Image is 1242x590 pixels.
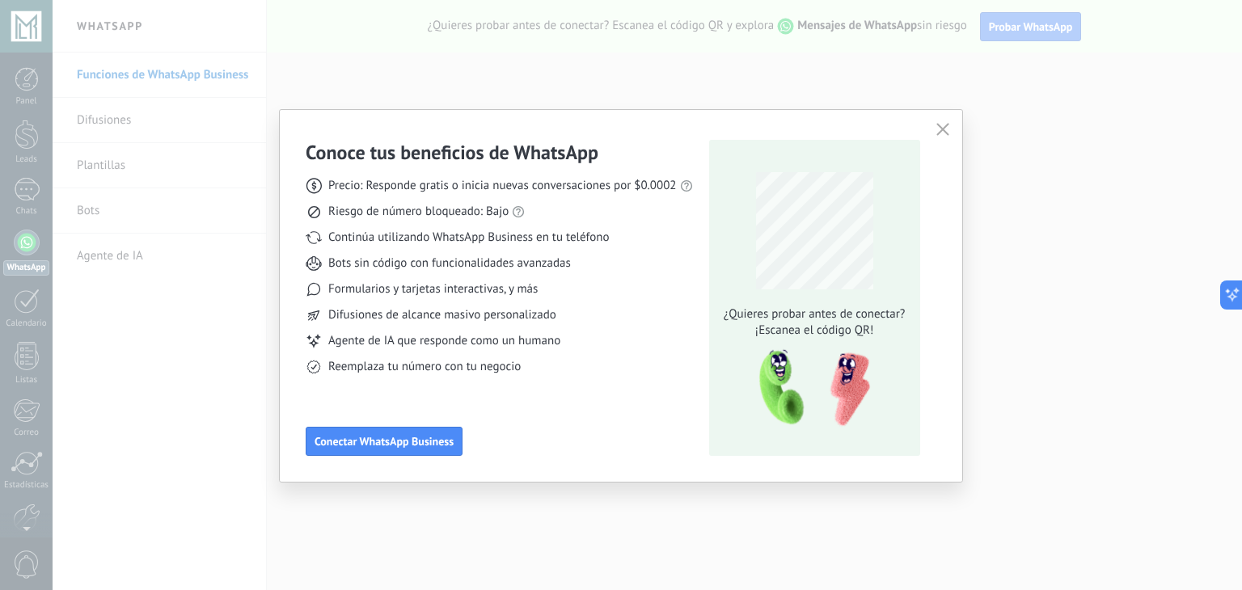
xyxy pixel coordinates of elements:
span: Precio: Responde gratis o inicia nuevas conversaciones por $0.0002 [328,178,677,194]
h3: Conoce tus beneficios de WhatsApp [306,140,598,165]
img: qr-pic-1x.png [746,345,873,432]
span: Agente de IA que responde como un humano [328,333,560,349]
button: Conectar WhatsApp Business [306,427,463,456]
span: Bots sin código con funcionalidades avanzadas [328,255,571,272]
span: Continúa utilizando WhatsApp Business en tu teléfono [328,230,609,246]
span: Reemplaza tu número con tu negocio [328,359,521,375]
span: Riesgo de número bloqueado: Bajo [328,204,509,220]
span: Conectar WhatsApp Business [315,436,454,447]
span: ¿Quieres probar antes de conectar? [719,306,910,322]
span: Formularios y tarjetas interactivas, y más [328,281,538,297]
span: ¡Escanea el código QR! [719,322,910,339]
span: Difusiones de alcance masivo personalizado [328,307,556,323]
